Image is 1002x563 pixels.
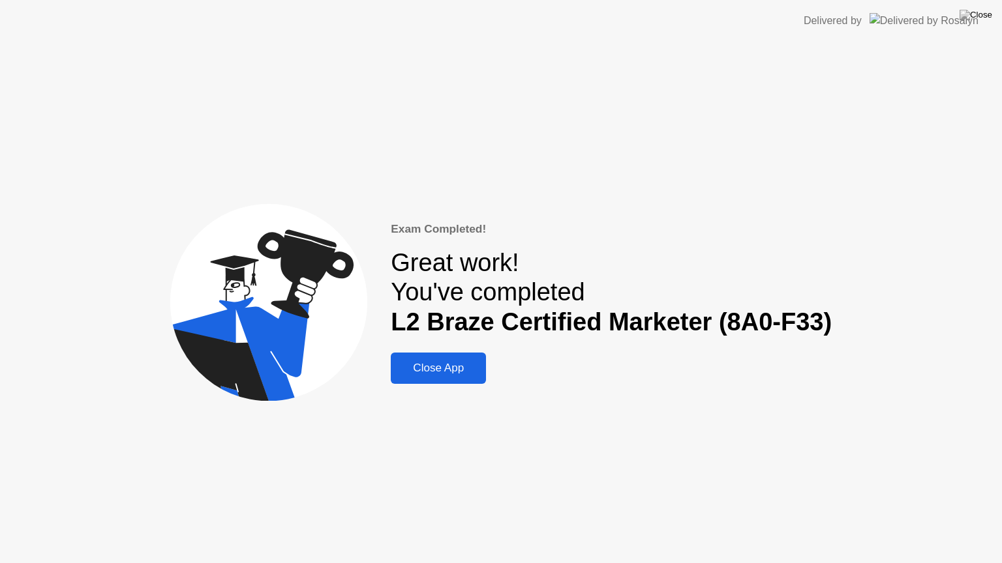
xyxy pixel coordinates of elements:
[391,308,832,336] b: L2 Braze Certified Marketer (8A0-F33)
[960,10,992,20] img: Close
[870,13,979,28] img: Delivered by Rosalyn
[391,353,486,384] button: Close App
[395,362,482,375] div: Close App
[804,13,862,29] div: Delivered by
[391,221,832,238] div: Exam Completed!
[391,248,832,338] div: Great work! You've completed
